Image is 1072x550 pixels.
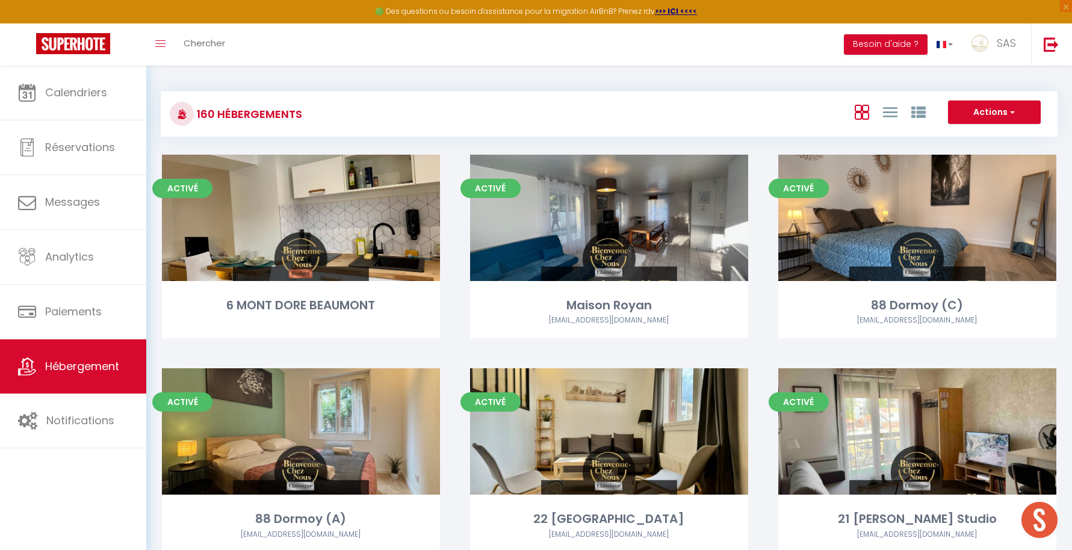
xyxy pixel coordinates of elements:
div: Maison Royan [470,296,748,315]
div: Airbnb [778,315,1056,326]
span: Analytics [45,249,94,264]
div: Ouvrir le chat [1021,502,1058,538]
span: Réservations [45,140,115,155]
h3: 160 Hébergements [194,100,302,128]
a: Vue par Groupe [911,102,926,122]
img: ... [971,34,989,52]
button: Actions [948,100,1041,125]
div: 22 [GEOGRAPHIC_DATA] [470,510,748,528]
span: Calendriers [45,85,107,100]
img: Super Booking [36,33,110,54]
span: Paiements [45,304,102,319]
div: 88 Dormoy (A) [162,510,440,528]
a: ... SAS [962,23,1031,66]
div: Airbnb [778,529,1056,540]
span: Activé [152,392,212,412]
span: Activé [152,179,212,198]
img: logout [1044,37,1059,52]
div: 21 [PERSON_NAME] Studio [778,510,1056,528]
div: Airbnb [470,529,748,540]
a: Vue en Liste [883,102,897,122]
span: SAS [997,36,1016,51]
div: 6 MONT DORE BEAUMONT [162,296,440,315]
span: Chercher [184,37,225,49]
button: Besoin d'aide ? [844,34,928,55]
span: Activé [769,179,829,198]
a: Vue en Box [855,102,869,122]
span: Messages [45,194,100,209]
div: Airbnb [162,529,440,540]
div: 88 Dormoy (C) [778,296,1056,315]
span: Hébergement [45,359,119,374]
span: Activé [769,392,829,412]
div: Airbnb [470,315,748,326]
a: >>> ICI <<<< [655,6,697,16]
span: Activé [460,392,521,412]
span: Notifications [46,413,114,428]
span: Activé [460,179,521,198]
a: Chercher [175,23,234,66]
